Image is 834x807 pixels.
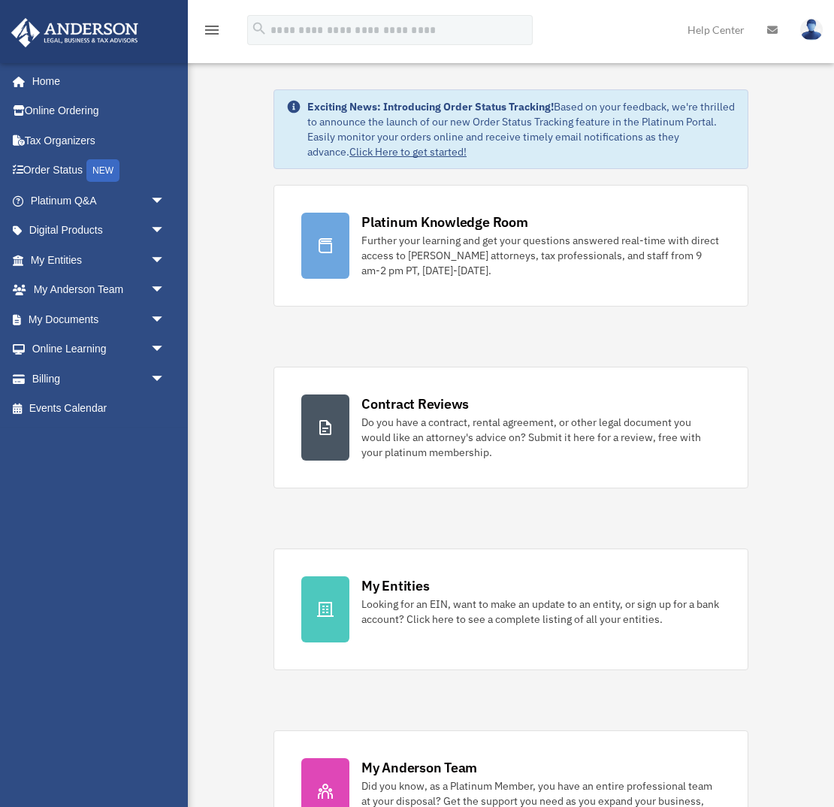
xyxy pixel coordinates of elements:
div: My Entities [361,576,429,595]
div: Do you have a contract, rental agreement, or other legal document you would like an attorney's ad... [361,415,721,460]
a: Contract Reviews Do you have a contract, rental agreement, or other legal document you would like... [273,367,748,488]
div: Further your learning and get your questions answered real-time with direct access to [PERSON_NAM... [361,233,721,278]
span: arrow_drop_down [150,364,180,394]
i: menu [203,21,221,39]
img: Anderson Advisors Platinum Portal [7,18,143,47]
span: arrow_drop_down [150,245,180,276]
a: My Entitiesarrow_drop_down [11,245,188,275]
a: Online Ordering [11,96,188,126]
a: Platinum Knowledge Room Further your learning and get your questions answered real-time with dire... [273,185,748,307]
span: arrow_drop_down [150,186,180,216]
span: arrow_drop_down [150,275,180,306]
a: Online Learningarrow_drop_down [11,334,188,364]
a: Home [11,66,180,96]
div: Platinum Knowledge Room [361,213,528,231]
div: Based on your feedback, we're thrilled to announce the launch of our new Order Status Tracking fe... [307,99,736,159]
div: Contract Reviews [361,394,469,413]
a: Click Here to get started! [349,145,467,159]
a: Events Calendar [11,394,188,424]
a: My Anderson Teamarrow_drop_down [11,275,188,305]
a: menu [203,26,221,39]
div: NEW [86,159,119,182]
span: arrow_drop_down [150,304,180,335]
a: Platinum Q&Aarrow_drop_down [11,186,188,216]
span: arrow_drop_down [150,334,180,365]
a: My Entities Looking for an EIN, want to make an update to an entity, or sign up for a bank accoun... [273,549,748,670]
a: Tax Organizers [11,125,188,156]
i: search [251,20,267,37]
a: Digital Productsarrow_drop_down [11,216,188,246]
a: Billingarrow_drop_down [11,364,188,394]
strong: Exciting News: Introducing Order Status Tracking! [307,100,554,113]
div: Looking for an EIN, want to make an update to an entity, or sign up for a bank account? Click her... [361,597,721,627]
div: My Anderson Team [361,758,477,777]
a: Order StatusNEW [11,156,188,186]
img: User Pic [800,19,823,41]
a: My Documentsarrow_drop_down [11,304,188,334]
span: arrow_drop_down [150,216,180,246]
